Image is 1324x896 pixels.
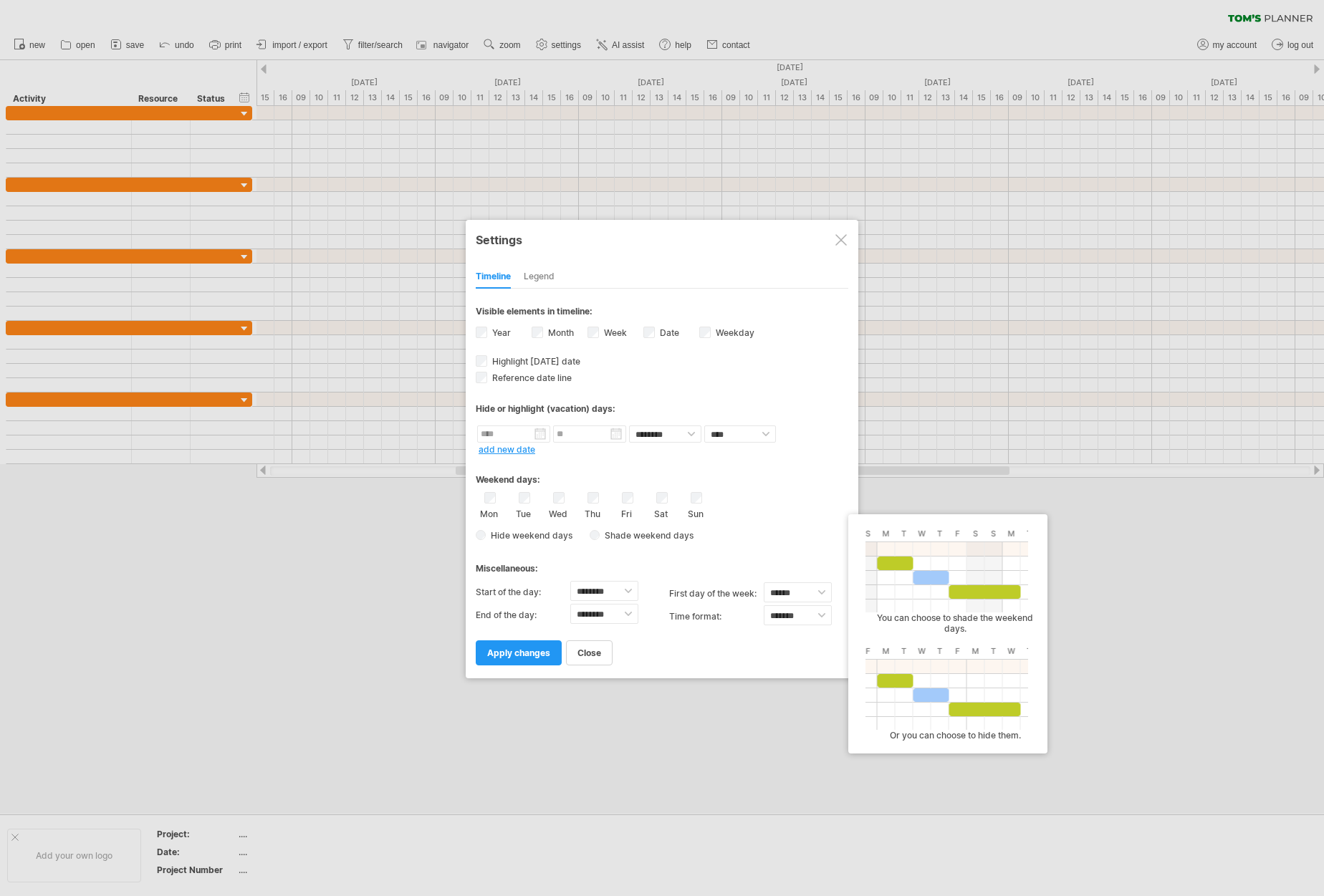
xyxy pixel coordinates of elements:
[566,640,613,665] a: close
[524,266,555,289] div: Legend
[669,605,764,628] label: Time format:
[713,327,754,338] label: Weekday
[489,372,572,383] span: Reference date line
[480,506,498,519] label: Mon
[545,327,574,338] label: Month
[657,327,679,338] label: Date
[583,506,601,519] label: Thu
[476,266,511,289] div: Timeline
[476,461,848,488] div: Weekend days:
[577,647,601,658] span: close
[669,582,764,605] label: first day of the week:
[476,581,570,604] label: Start of the day:
[479,444,535,455] a: add new date
[618,506,635,519] label: Fri
[652,506,670,519] label: Sat
[514,506,532,519] label: Tue
[476,403,848,414] div: Hide or highlight (vacation) days:
[476,306,848,321] div: Visible elements in timeline:
[489,327,511,338] label: Year
[489,356,580,367] span: Highlight [DATE] date
[601,327,627,338] label: Week
[549,506,567,519] label: Wed
[600,530,694,541] span: Shade weekend days
[476,604,570,627] label: End of the day:
[476,226,848,252] div: Settings
[476,640,562,665] a: apply changes
[858,527,1045,741] div: You can choose to shade the weekend days. Or you can choose to hide them.
[476,549,848,577] div: Miscellaneous:
[686,506,704,519] label: Sun
[487,647,550,658] span: apply changes
[486,530,572,541] span: Hide weekend days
